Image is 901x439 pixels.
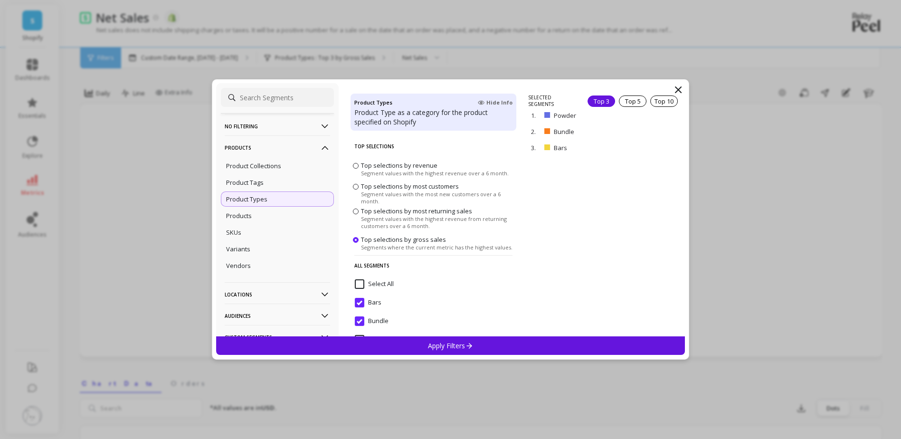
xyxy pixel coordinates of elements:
p: Bundle [554,127,626,136]
span: Segments where the current metric has the highest values. [361,244,512,251]
p: No filtering [225,114,330,138]
span: Top selections by most returning sales [361,207,472,215]
p: Vendors [226,261,251,270]
p: Products [225,135,330,160]
span: Segment values with the highest revenue over a 6 month. [361,170,509,177]
span: Bars [355,298,381,307]
p: 3. [531,143,541,152]
p: Bars [554,143,623,152]
span: Select All [355,279,394,289]
div: Top 10 [650,95,678,107]
span: Hide Info [478,99,512,106]
p: Product Type as a category for the product specified on Shopify [354,108,512,127]
span: Dev [355,335,379,344]
p: Variants [226,245,250,253]
span: Top selections by gross sales [361,235,446,244]
p: Product Tags [226,178,264,187]
input: Search Segments [221,88,334,107]
p: Audiences [225,304,330,328]
p: Locations [225,282,330,306]
div: Top 3 [588,95,615,107]
span: Top selections by most customers [361,182,459,191]
p: 1. [531,111,541,120]
span: Segment values with the most new customers over a 6 month. [361,191,514,205]
div: Top 5 [619,95,646,107]
p: SKUs [226,228,241,237]
p: Product Collections [226,162,281,170]
p: Product Types [226,195,267,203]
p: Custom Segments [225,325,330,349]
span: Bundle [355,316,389,326]
h4: Product Types [354,97,392,108]
span: Top selections by revenue [361,161,437,170]
p: Products [226,211,252,220]
span: Segment values with the highest revenue from returning customers over a 6 month. [361,215,514,229]
p: All Segments [354,255,512,276]
p: Apply Filters [428,341,473,350]
p: SELECTED SEGMENTS [528,94,576,107]
p: Top Selections [354,136,512,156]
p: Powder [554,111,627,120]
p: 2. [531,127,541,136]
